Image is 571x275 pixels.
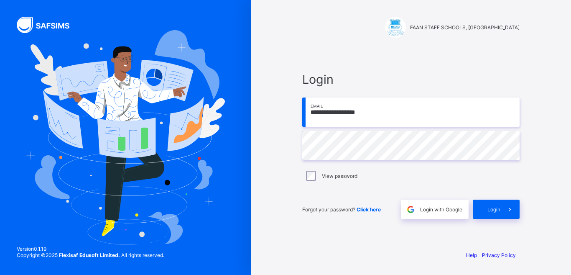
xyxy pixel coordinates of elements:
span: FAAN STAFF SCHOOLS, [GEOGRAPHIC_DATA] [410,24,520,31]
a: Privacy Policy [482,252,516,258]
span: Version 0.1.19 [17,246,164,252]
label: View password [322,173,357,179]
a: Click here [357,206,381,213]
strong: Flexisaf Edusoft Limited. [59,252,120,258]
img: Hero Image [26,30,225,244]
img: google.396cfc9801f0270233282035f929180a.svg [406,205,416,214]
span: Copyright © 2025 All rights reserved. [17,252,164,258]
img: SAFSIMS Logo [17,17,79,33]
span: Login [487,206,500,213]
span: Forgot your password? [302,206,381,213]
a: Help [466,252,477,258]
span: Login with Google [420,206,462,213]
span: Login [302,72,520,87]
